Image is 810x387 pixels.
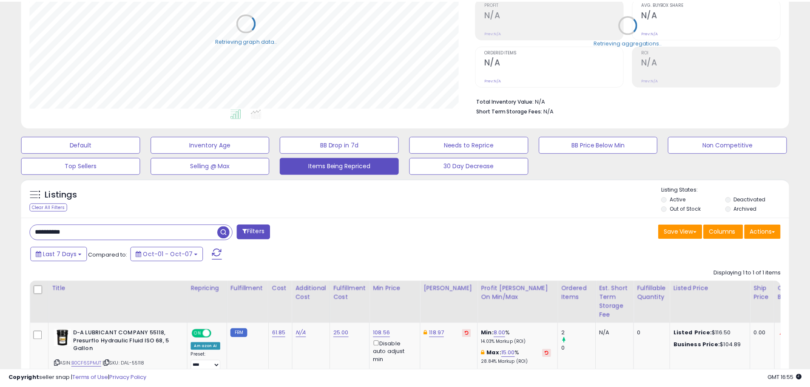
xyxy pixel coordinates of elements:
div: Title [52,285,185,294]
div: Ship Price [759,285,776,302]
div: 0 [642,330,668,338]
button: Non Competitive [673,136,793,153]
button: Top Sellers [21,158,141,175]
div: Preset: [192,353,222,372]
label: Archived [739,205,762,212]
div: Fulfillable Quantity [642,285,671,302]
span: OFF [212,331,225,338]
div: seller snap | | [9,375,148,383]
p: 28.84% Markup (ROI) [485,360,555,366]
button: 30 Day Decrease [412,158,532,175]
small: FBM [232,329,249,338]
a: Terms of Use [73,374,109,382]
div: Min Price [376,285,420,294]
div: Listed Price [679,285,752,294]
label: Out of Stock [675,205,706,212]
button: Default [21,136,141,153]
button: BB Price Below Min [543,136,663,153]
b: Min: [485,330,497,338]
button: Save View [663,225,708,239]
h5: Listings [45,189,78,201]
div: Retrieving graph data.. [217,37,279,45]
div: Clear All Filters [30,203,68,212]
p: Listing States: [666,186,795,194]
label: Active [675,196,691,203]
a: 118.97 [432,330,447,338]
span: Compared to: [89,251,128,259]
a: 8.00 [497,330,509,338]
div: $104.89 [679,342,749,350]
button: Selling @ Max [152,158,272,175]
b: D-A LUBRICANT COMPANY 55118, Presurflo Hydraulic Fluid ISO 68, 5 Gallon [74,330,177,356]
a: 15.00 [505,350,519,358]
div: 2 [566,330,600,338]
a: 108.56 [376,330,393,338]
button: Needs to Reprice [412,136,532,153]
span: | SKU: DAL-55118 [103,361,145,367]
div: Additional Cost [298,285,329,302]
button: Inventory Age [152,136,272,153]
a: 61.85 [274,330,288,338]
div: Ordered Items [566,285,597,302]
div: Est. Short Term Storage Fee [604,285,635,320]
a: 25.00 [336,330,351,338]
b: Max: [490,350,505,358]
label: Deactivated [739,196,771,203]
div: % [485,330,555,346]
div: Repricing [192,285,225,294]
div: Displaying 1 to 1 of 1 items [719,269,787,277]
button: Actions [750,225,787,239]
div: $116.50 [679,330,749,338]
div: 0.00 [759,330,773,338]
strong: Copyright [9,374,40,382]
span: ON [194,331,205,338]
button: Last 7 Days [31,247,88,262]
a: Privacy Policy [110,374,148,382]
button: Items Being Repriced [282,158,402,175]
span: Oct-01 - Oct-07 [144,250,194,259]
p: 14.03% Markup (ROI) [485,340,555,346]
th: The percentage added to the cost of goods (COGS) that forms the calculator for Min & Max prices. [481,281,562,324]
button: BB Drop in 7d [282,136,402,153]
span: Last 7 Days [43,250,77,259]
div: Cost [274,285,291,294]
button: Columns [709,225,749,239]
div: Amazon AI [192,343,222,351]
b: Business Price: [679,342,725,350]
b: Listed Price: [679,330,717,338]
img: 413baXrl9DL._SL40_.jpg [54,330,71,347]
div: Profit [PERSON_NAME] on Min/Max [485,285,558,302]
button: Oct-01 - Oct-07 [131,247,205,262]
div: [PERSON_NAME] [427,285,477,294]
a: N/A [298,330,308,338]
a: B0CF6SPMJT [72,361,102,368]
div: Fulfillment [232,285,267,294]
span: Columns [714,228,741,236]
div: Retrieving aggregations.. [598,39,667,46]
span: 2025-10-15 16:55 GMT [773,374,808,382]
button: Filters [239,225,272,240]
div: Fulfillment Cost [336,285,369,302]
div: Disable auto adjust min [376,340,417,364]
div: N/A [604,330,632,338]
div: 0 [566,345,600,353]
div: % [485,350,555,366]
